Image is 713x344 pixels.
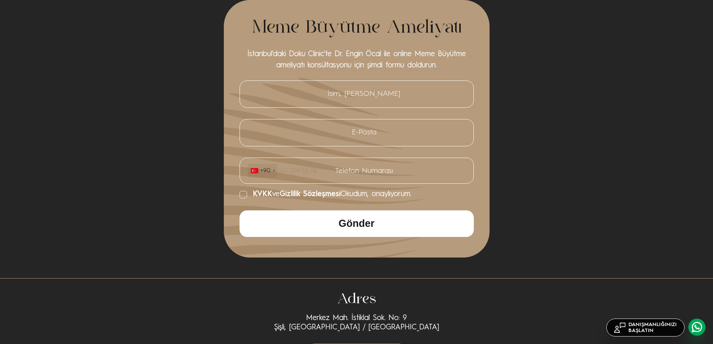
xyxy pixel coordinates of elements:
span: Gizlilik Sözleşmesi [280,191,341,198]
div: +90 [260,167,271,174]
input: E-Posta [247,125,466,140]
div: Turkey (Türkiye): +90 [248,164,277,177]
input: İsim, [PERSON_NAME] [247,86,466,102]
div: Adres [274,290,439,310]
span: KVKK [253,191,272,198]
input: Telefon Numarası +90List of countries [247,164,466,178]
div: Merkez Mah. İstiklal Sok. No: 9 Şişli, [GEOGRAPHIC_DATA] / [GEOGRAPHIC_DATA] [274,314,439,332]
button: Gönder [240,210,474,237]
span: ve Okudum, onaylıyorum. [253,190,411,199]
a: DANIŞMANLIĞINIZIBAŞLATIN [606,319,685,337]
h2: Meme Büyütme Ameliyatı [239,15,475,41]
p: İstanbul'daki Doku Clinic'te Dr. Engin Öcal ile online Meme Büyütme ameliyatı konsültasyonu için ... [239,49,475,71]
